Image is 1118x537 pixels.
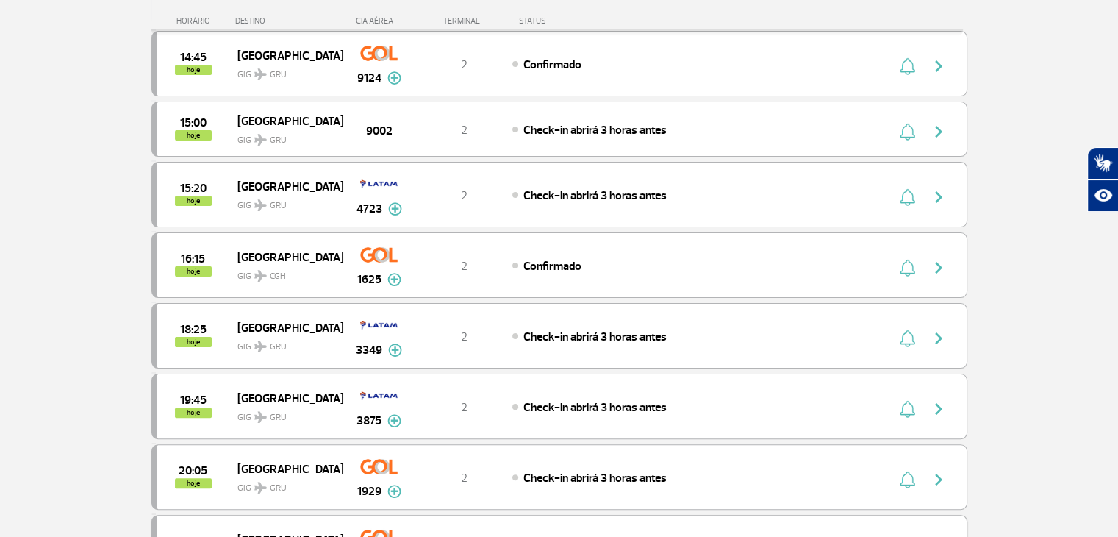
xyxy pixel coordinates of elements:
span: GRU [270,199,287,213]
img: seta-direita-painel-voo.svg [930,400,947,418]
span: 2025-09-30 15:00:00 [180,118,207,128]
span: 2 [461,123,467,138]
span: hoje [175,65,212,75]
span: GRU [270,482,287,495]
img: destiny_airplane.svg [254,411,267,423]
img: mais-info-painel-voo.svg [388,202,402,216]
img: sino-painel-voo.svg [900,259,915,277]
div: TERMINAL [416,16,512,26]
img: seta-direita-painel-voo.svg [930,471,947,488]
span: [GEOGRAPHIC_DATA] [237,247,332,266]
span: GIG [237,474,332,495]
span: GIG [237,262,332,283]
img: mais-info-painel-voo.svg [387,485,401,498]
img: mais-info-painel-voo.svg [387,414,401,427]
img: seta-direita-painel-voo.svg [930,330,947,347]
img: sino-painel-voo.svg [900,57,915,75]
span: Confirmado [523,57,581,72]
img: sino-painel-voo.svg [900,330,915,347]
span: Check-in abrirá 3 horas antes [523,188,667,203]
span: 1929 [357,483,381,500]
span: 2 [461,330,467,344]
img: mais-info-painel-voo.svg [388,344,402,357]
span: 2 [461,188,467,203]
span: [GEOGRAPHIC_DATA] [237,318,332,337]
span: 2025-09-30 19:45:00 [180,395,207,405]
img: seta-direita-painel-voo.svg [930,188,947,206]
span: hoje [175,196,212,206]
img: seta-direita-painel-voo.svg [930,259,947,277]
span: 3349 [356,341,382,359]
span: 2025-09-30 20:05:00 [179,466,207,476]
img: destiny_airplane.svg [254,134,267,146]
img: sino-painel-voo.svg [900,188,915,206]
span: 2025-09-30 15:20:00 [180,183,207,193]
span: GRU [270,68,287,82]
span: Check-in abrirá 3 horas antes [523,471,667,486]
img: seta-direita-painel-voo.svg [930,57,947,75]
span: hoje [175,408,212,418]
span: 9002 [366,122,393,140]
span: GRU [270,134,287,147]
span: 2025-09-30 16:15:00 [181,254,205,264]
img: destiny_airplane.svg [254,482,267,494]
span: 2 [461,400,467,415]
span: GIG [237,403,332,424]
span: Check-in abrirá 3 horas antes [523,400,667,415]
span: hoje [175,478,212,488]
span: 2025-09-30 14:45:00 [180,52,207,63]
span: Check-in abrirá 3 horas antes [523,330,667,344]
span: 1625 [357,271,381,288]
button: Abrir recursos assistivos. [1087,179,1118,212]
span: GIG [237,126,332,147]
span: hoje [175,266,212,277]
span: CGH [270,270,286,283]
img: destiny_airplane.svg [254,68,267,80]
img: destiny_airplane.svg [254,199,267,211]
span: [GEOGRAPHIC_DATA] [237,388,332,408]
img: sino-painel-voo.svg [900,471,915,488]
img: destiny_airplane.svg [254,341,267,352]
span: 3875 [356,412,381,430]
span: 2 [461,471,467,486]
span: GRU [270,411,287,424]
div: DESTINO [235,16,343,26]
img: sino-painel-voo.svg [900,400,915,418]
span: hoje [175,337,212,347]
span: GIG [237,191,332,213]
img: mais-info-painel-voo.svg [387,71,401,85]
div: CIA AÉREA [343,16,416,26]
span: [GEOGRAPHIC_DATA] [237,459,332,478]
div: Plugin de acessibilidade da Hand Talk. [1087,147,1118,212]
span: Confirmado [523,259,581,274]
span: hoje [175,130,212,141]
button: Abrir tradutor de língua de sinais. [1087,147,1118,179]
span: [GEOGRAPHIC_DATA] [237,46,332,65]
span: GIG [237,60,332,82]
span: GRU [270,341,287,354]
img: seta-direita-painel-voo.svg [930,123,947,141]
span: [GEOGRAPHIC_DATA] [237,111,332,130]
span: 2 [461,259,467,274]
span: 2025-09-30 18:25:00 [180,324,207,335]
span: 4723 [356,200,382,218]
div: HORÁRIO [156,16,236,26]
span: Check-in abrirá 3 horas antes [523,123,667,138]
span: [GEOGRAPHIC_DATA] [237,177,332,196]
span: GIG [237,332,332,354]
div: STATUS [512,16,631,26]
img: sino-painel-voo.svg [900,123,915,141]
img: mais-info-painel-voo.svg [387,273,401,286]
span: 2 [461,57,467,72]
img: destiny_airplane.svg [254,270,267,282]
span: 9124 [357,69,381,87]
